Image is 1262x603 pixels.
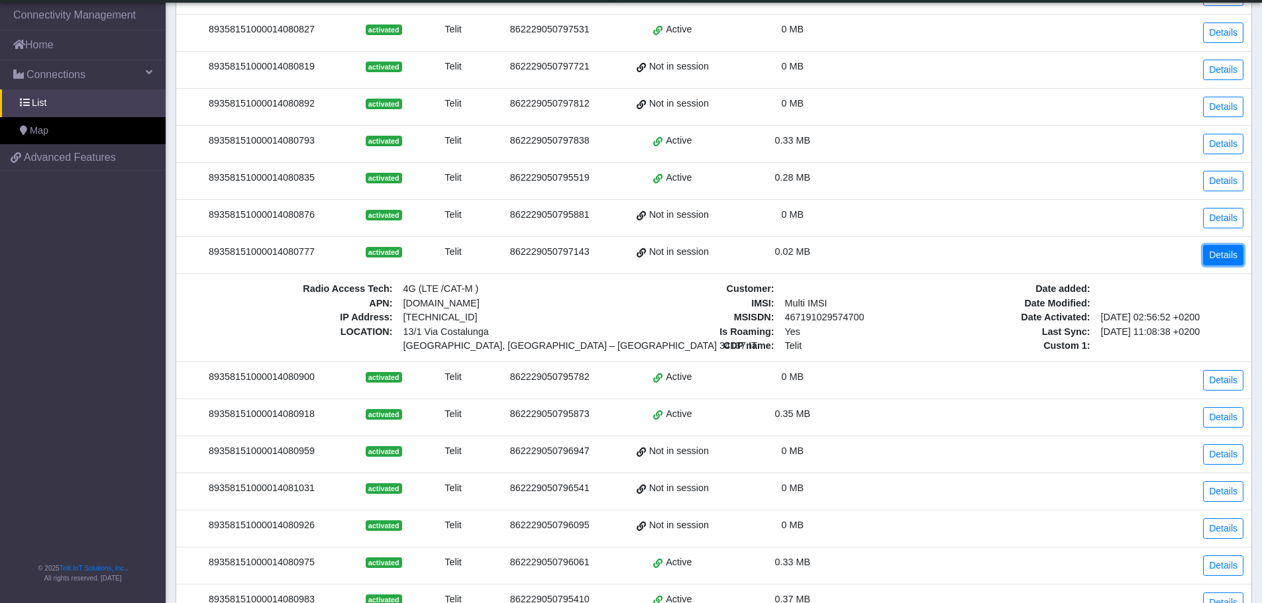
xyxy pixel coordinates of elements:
span: IMSI : [631,297,779,311]
span: 0 MB [782,371,804,382]
div: 862229050797531 [494,23,605,37]
span: Is Roaming : [631,325,779,340]
span: Custom 1 : [947,339,1095,353]
span: Active [666,134,692,148]
div: Telit [428,208,478,222]
span: 0.33 MB [775,557,811,567]
span: Active [666,407,692,422]
span: Date Modified : [947,297,1095,311]
a: Details [1203,97,1243,117]
span: Advanced Features [24,150,116,165]
span: Not in session [649,245,709,259]
div: 89358151000014080876 [184,208,339,222]
div: 89358151000014080777 [184,245,339,259]
span: activated [366,210,402,220]
a: Details [1203,23,1243,43]
div: 862229050795782 [494,370,605,385]
span: activated [366,372,402,383]
a: Details [1203,245,1243,265]
span: [DATE] 02:56:52 +0200 [1096,310,1243,325]
span: [DOMAIN_NAME] [398,297,612,311]
div: Telit [428,23,478,37]
span: activated [366,446,402,457]
a: Details [1203,555,1243,576]
span: activated [366,173,402,183]
div: Telit [428,60,478,74]
span: 0 MB [782,445,804,456]
a: Details [1203,134,1243,154]
span: MSISDN : [631,310,779,325]
span: 467191029574700 [780,310,927,325]
span: activated [366,483,402,494]
div: Telit [428,481,478,496]
span: Not in session [649,518,709,533]
div: 862229050797838 [494,134,605,148]
span: 13/1 Via Costalunga [403,325,607,340]
span: activated [366,62,402,72]
span: activated [366,24,402,35]
div: 89358151000014080827 [184,23,339,37]
span: LOCATION : [184,325,398,353]
div: 862229050796061 [494,555,605,570]
div: Telit [428,245,478,259]
span: Active [666,171,692,185]
span: Not in session [649,208,709,222]
div: Telit [428,555,478,570]
span: 0 MB [782,98,804,109]
span: Active [666,370,692,385]
div: 862229050795519 [494,171,605,185]
span: 0 MB [782,24,804,34]
span: Active [666,555,692,570]
span: Telit [780,339,927,353]
div: Telit [428,370,478,385]
span: Not in session [649,97,709,111]
span: activated [366,557,402,568]
span: Customer : [631,282,779,297]
div: 89358151000014080959 [184,444,339,459]
span: 0.02 MB [775,246,811,257]
span: Not in session [649,444,709,459]
a: Details [1203,208,1243,228]
div: 89358151000014080975 [184,555,339,570]
a: Details [1203,171,1243,191]
span: activated [366,247,402,257]
div: 862229050795881 [494,208,605,222]
span: 0 MB [782,61,804,71]
div: 89358151000014080793 [184,134,339,148]
div: 89358151000014080835 [184,171,339,185]
a: Details [1203,481,1243,502]
a: Details [1203,370,1243,391]
div: 862229050797721 [494,60,605,74]
span: 4G (LTE /CAT-M ) [398,282,612,297]
div: 89358151000014081031 [184,481,339,496]
div: 862229050796541 [494,481,605,496]
span: 0.33 MB [775,135,811,146]
span: Yes [785,326,800,337]
span: 0.28 MB [775,172,811,183]
span: activated [366,99,402,109]
div: 862229050796947 [494,444,605,459]
span: 0.35 MB [775,408,811,419]
span: Date Activated : [947,310,1095,325]
span: IP Address : [184,310,398,325]
span: Date added : [947,282,1095,297]
span: 0 MB [782,209,804,220]
span: [GEOGRAPHIC_DATA], [GEOGRAPHIC_DATA] – [GEOGRAPHIC_DATA] 34137 IT [403,339,607,353]
span: 0 MB [782,483,804,493]
div: 89358151000014080819 [184,60,339,74]
div: Telit [428,444,478,459]
span: APN : [184,297,398,311]
div: 862229050796095 [494,518,605,533]
a: Details [1203,518,1243,539]
span: Not in session [649,481,709,496]
div: 89358151000014080892 [184,97,339,111]
div: Telit [428,134,478,148]
div: Telit [428,518,478,533]
span: CDP name : [631,339,779,353]
span: activated [366,136,402,146]
span: activated [366,520,402,531]
span: [DATE] 11:08:38 +0200 [1096,325,1243,340]
div: 862229050795873 [494,407,605,422]
div: Telit [428,407,478,422]
div: 89358151000014080918 [184,407,339,422]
